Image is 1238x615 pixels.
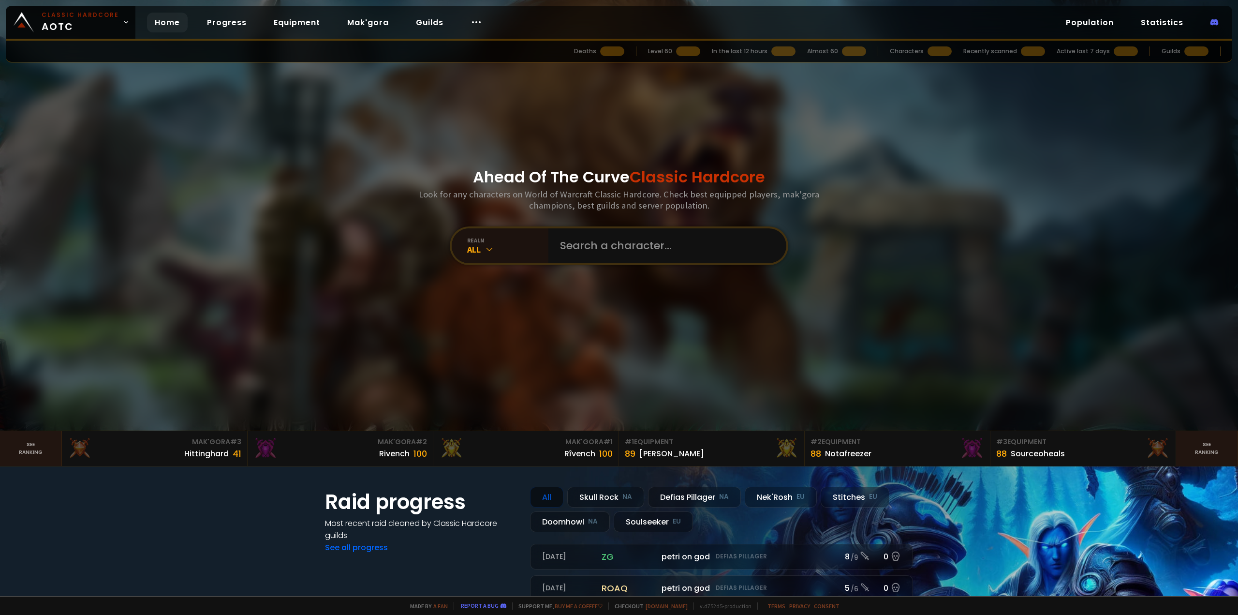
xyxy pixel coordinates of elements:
span: Made by [404,602,448,610]
small: NA [588,517,598,526]
a: Guilds [408,13,451,32]
span: # 3 [230,437,241,447]
a: Buy me a coffee [555,602,603,610]
div: Defias Pillager [648,487,741,508]
div: 89 [625,447,635,460]
a: Terms [767,602,785,610]
div: All [530,487,563,508]
a: Mak'gora [339,13,397,32]
a: Home [147,13,188,32]
div: Deaths [574,47,596,56]
small: EU [673,517,681,526]
a: [DATE]zgpetri on godDefias Pillager8 /90 [530,544,913,570]
a: Mak'Gora#3Hittinghard41 [62,431,248,466]
div: [PERSON_NAME] [639,448,704,460]
a: Progress [199,13,254,32]
div: 100 [599,447,613,460]
div: Sourceoheals [1011,448,1065,460]
div: Mak'Gora [253,437,427,447]
div: Nek'Rosh [745,487,817,508]
div: Notafreezer [825,448,871,460]
div: Active last 7 days [1057,47,1110,56]
a: Seeranking [1176,431,1238,466]
div: 41 [233,447,241,460]
div: Rîvench [564,448,595,460]
span: # 1 [625,437,634,447]
a: Statistics [1133,13,1191,32]
a: Report a bug [461,602,499,609]
a: Equipment [266,13,328,32]
h4: Most recent raid cleaned by Classic Hardcore guilds [325,517,518,541]
input: Search a character... [554,228,775,263]
div: Doomhowl [530,511,610,532]
a: #3Equipment88Sourceoheals [990,431,1176,466]
a: Consent [814,602,840,610]
div: 88 [811,447,821,460]
span: Checkout [608,602,688,610]
a: Classic HardcoreAOTC [6,6,135,39]
a: [DOMAIN_NAME] [646,602,688,610]
a: Privacy [789,602,810,610]
h3: Look for any characters on World of Warcraft Classic Hardcore. Check best equipped players, mak'g... [415,189,823,211]
h1: Raid progress [325,487,518,517]
div: Characters [890,47,924,56]
a: See all progress [325,542,388,553]
small: NA [622,492,632,502]
div: Stitches [821,487,889,508]
div: Mak'Gora [439,437,613,447]
a: #2Equipment88Notafreezer [805,431,990,466]
small: EU [869,492,877,502]
div: Equipment [811,437,984,447]
div: Equipment [625,437,798,447]
div: Skull Rock [567,487,644,508]
div: Equipment [996,437,1170,447]
span: v. d752d5 - production [693,602,752,610]
a: a fan [433,602,448,610]
div: Almost 60 [807,47,838,56]
a: Population [1058,13,1121,32]
a: Mak'Gora#2Rivench100 [248,431,433,466]
h1: Ahead Of The Curve [473,165,765,189]
span: # 2 [416,437,427,447]
span: # 1 [604,437,613,447]
span: # 3 [996,437,1007,447]
span: Support me, [512,602,603,610]
div: Hittinghard [184,448,229,460]
div: Level 60 [648,47,672,56]
span: Classic Hardcore [630,166,765,188]
div: Mak'Gora [68,437,241,447]
small: NA [719,492,729,502]
a: Mak'Gora#1Rîvench100 [433,431,619,466]
div: 100 [413,447,427,460]
a: [DATE]roaqpetri on godDefias Pillager5 /60 [530,575,913,601]
span: # 2 [811,437,822,447]
span: AOTC [42,11,119,34]
div: In the last 12 hours [712,47,767,56]
small: EU [796,492,805,502]
div: Rivench [379,448,410,460]
div: Recently scanned [963,47,1017,56]
div: 88 [996,447,1007,460]
div: Soulseeker [614,511,693,532]
div: realm [467,237,548,244]
small: Classic Hardcore [42,11,119,19]
div: Guilds [1162,47,1180,56]
div: All [467,244,548,255]
a: #1Equipment89[PERSON_NAME] [619,431,805,466]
